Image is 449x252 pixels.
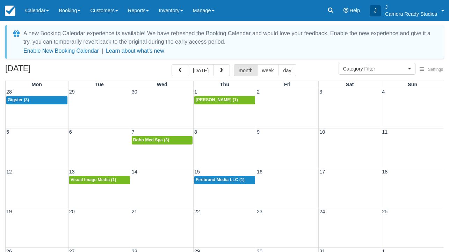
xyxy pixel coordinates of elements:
[6,96,67,104] a: Gigster (3)
[256,129,260,135] span: 9
[194,96,255,104] a: [PERSON_NAME] (1)
[257,64,279,76] button: week
[6,89,13,95] span: 28
[68,129,73,135] span: 6
[343,8,348,13] i: Help
[194,129,198,135] span: 8
[23,29,435,46] div: A new Booking Calendar experience is available! We have refreshed the Booking Calendar and would ...
[6,169,13,175] span: 12
[234,64,258,76] button: month
[6,209,13,214] span: 19
[256,209,263,214] span: 23
[256,169,263,175] span: 16
[133,138,169,142] span: Boho Med Spa (3)
[284,82,290,87] span: Fri
[196,97,238,102] span: [PERSON_NAME] (1)
[385,3,437,10] p: J
[23,47,99,54] button: Enable New Booking Calendar
[188,64,213,76] button: [DATE]
[256,89,260,95] span: 2
[381,129,388,135] span: 11
[381,169,388,175] span: 18
[68,209,75,214] span: 20
[350,8,360,13] span: Help
[194,89,198,95] span: 1
[319,129,326,135] span: 10
[71,177,116,182] span: Visual Image Media (1)
[68,89,75,95] span: 29
[68,169,75,175] span: 13
[370,5,381,16] div: J
[131,89,138,95] span: 30
[381,89,385,95] span: 4
[343,65,406,72] span: Category Filter
[346,82,354,87] span: Sat
[194,176,255,184] a: Firebrand Media LLC (1)
[319,169,326,175] span: 17
[131,169,138,175] span: 14
[319,209,326,214] span: 24
[278,64,296,76] button: day
[220,82,229,87] span: Thu
[8,97,29,102] span: Gigster (3)
[319,89,323,95] span: 3
[194,209,201,214] span: 22
[106,48,164,54] a: Learn about what's new
[32,82,42,87] span: Mon
[194,169,201,175] span: 15
[132,136,193,144] a: Boho Med Spa (3)
[385,10,437,17] p: Camera Ready Studios
[339,63,415,75] button: Category Filter
[95,82,104,87] span: Tue
[5,64,94,77] h2: [DATE]
[196,177,245,182] span: Firebrand Media LLC (1)
[381,209,388,214] span: 25
[408,82,417,87] span: Sun
[428,67,443,72] span: Settings
[5,6,15,16] img: checkfront-main-nav-mini-logo.png
[102,48,103,54] span: |
[69,176,130,184] a: Visual Image Media (1)
[131,209,138,214] span: 21
[415,65,447,75] button: Settings
[157,82,167,87] span: Wed
[6,129,10,135] span: 5
[131,129,135,135] span: 7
